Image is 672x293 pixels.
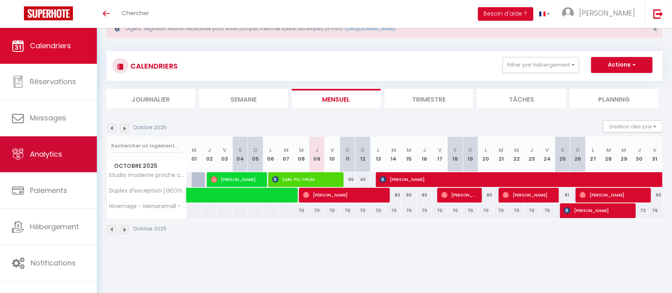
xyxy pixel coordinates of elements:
li: Trimestre [385,89,474,108]
abbr: J [315,146,318,154]
span: [PERSON_NAME] [441,187,477,203]
th: 01 [187,137,202,172]
div: 80 [386,188,401,203]
span: Hivernage - Menaramall - [GEOGRAPHIC_DATA] 2 [108,203,188,209]
abbr: M [284,146,289,154]
input: Rechercher un logement... [111,139,182,153]
abbr: S [561,146,564,154]
abbr: M [299,146,304,154]
abbr: V [330,146,334,154]
abbr: M [606,146,611,154]
li: Journalier [106,89,195,108]
div: 70 [371,203,386,218]
abbr: V [438,146,442,154]
abbr: L [485,146,487,154]
abbr: V [545,146,549,154]
div: 70 [324,203,340,218]
span: Duplex d'exception [GEOGRAPHIC_DATA] - [GEOGRAPHIC_DATA] [108,188,188,194]
th: 20 [478,137,494,172]
div: 45 [340,172,356,187]
th: 12 [355,137,371,172]
img: ... [562,7,574,19]
div: 70 [493,203,509,218]
th: 05 [248,137,263,172]
abbr: J [638,146,641,154]
th: 04 [232,137,248,172]
span: Hébergement [30,222,79,232]
span: [PERSON_NAME] [503,187,554,203]
div: 70 [309,203,325,218]
abbr: D [576,146,580,154]
span: Octobre 2025 [107,160,186,172]
th: 16 [417,137,432,172]
a: [URL][DOMAIN_NAME] [346,25,395,32]
button: Besoin d'aide ? [478,7,533,21]
div: 81 [555,188,570,203]
div: 70 [294,203,309,218]
th: 23 [524,137,540,172]
th: 09 [309,137,325,172]
abbr: M [499,146,503,154]
div: 70 [401,203,417,218]
th: 14 [386,137,401,172]
th: 19 [463,137,478,172]
th: 17 [432,137,448,172]
span: Réservations [30,77,76,87]
li: Semaine [199,89,288,108]
span: [PERSON_NAME] [211,172,263,187]
button: Close [653,26,657,33]
div: 70 [509,203,525,218]
abbr: M [192,146,196,154]
abbr: M [391,146,396,154]
div: 70 [432,203,448,218]
th: 30 [632,137,647,172]
th: 28 [601,137,617,172]
abbr: V [223,146,226,154]
div: 80 [401,188,417,203]
h3: CALENDRIERS [128,57,178,75]
abbr: S [453,146,457,154]
span: Messages [30,113,66,123]
span: [PERSON_NAME] [564,203,631,218]
th: 25 [555,137,570,172]
div: 75 [540,203,555,218]
abbr: J [423,146,426,154]
div: 70 [478,203,494,218]
abbr: M [514,146,519,154]
span: Paiements [30,185,67,195]
div: 70 [417,203,432,218]
th: 07 [279,137,294,172]
abbr: D [253,146,257,154]
abbr: S [346,146,350,154]
button: Gestion des prix [603,120,662,132]
th: 08 [294,137,309,172]
abbr: S [238,146,242,154]
abbr: M [622,146,627,154]
abbr: D [468,146,472,154]
th: 03 [217,137,233,172]
div: 80 [478,188,494,203]
div: Urgent : Migration Airbnb nécessaire pour votre compte, merci de suivre ces étapes (5 min) - [106,20,662,38]
button: Filtrer par hébergement [503,57,579,73]
th: 29 [616,137,632,172]
span: Analytics [30,149,62,159]
span: [PERSON_NAME] [580,187,647,203]
div: 73 [632,203,647,218]
div: 70 [340,203,356,218]
div: 70 [355,203,371,218]
div: 79 [647,203,662,218]
th: 26 [570,137,586,172]
abbr: L [269,146,272,154]
span: [PERSON_NAME] [579,8,635,18]
div: 70 [524,203,540,218]
div: 70 [448,203,463,218]
li: Planning [570,89,659,108]
p: Octobre 2025 [134,124,167,132]
th: 13 [371,137,386,172]
th: 15 [401,137,417,172]
li: Mensuel [292,89,381,108]
button: Actions [591,57,652,73]
th: 24 [540,137,555,172]
th: 11 [340,137,356,172]
span: × [653,24,657,34]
